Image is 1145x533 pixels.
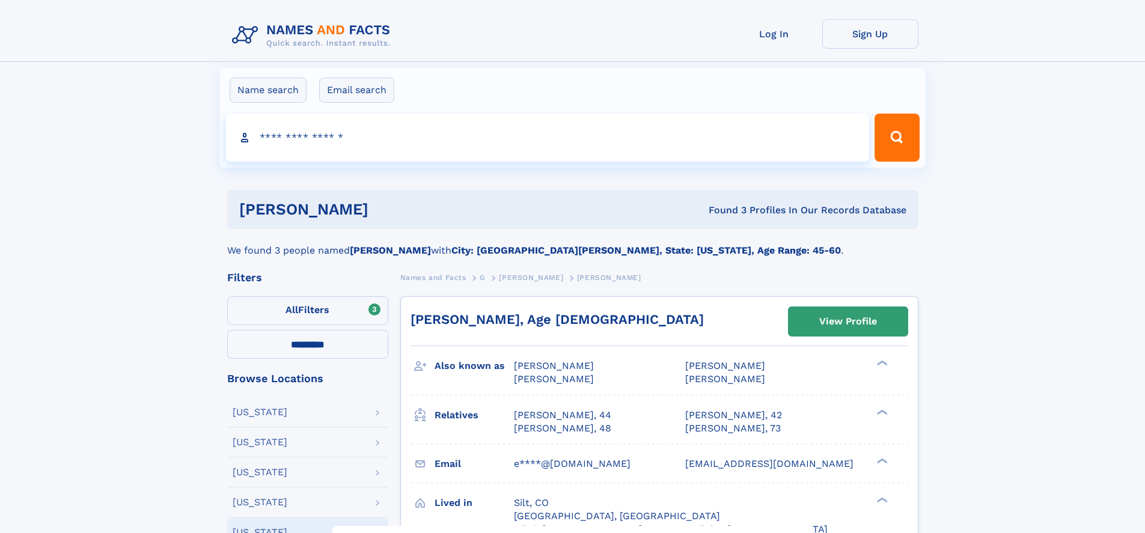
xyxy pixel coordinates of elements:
[227,272,388,283] div: Filters
[319,78,394,103] label: Email search
[285,304,298,315] span: All
[227,229,918,258] div: We found 3 people named with .
[874,496,888,504] div: ❯
[514,422,611,435] a: [PERSON_NAME], 48
[400,270,466,285] a: Names and Facts
[819,308,877,335] div: View Profile
[233,407,287,417] div: [US_STATE]
[514,373,594,385] span: [PERSON_NAME]
[874,408,888,416] div: ❯
[789,307,908,336] a: View Profile
[685,458,853,469] span: [EMAIL_ADDRESS][DOMAIN_NAME]
[685,409,782,422] a: [PERSON_NAME], 42
[480,270,486,285] a: G
[227,19,400,52] img: Logo Names and Facts
[411,312,704,327] a: [PERSON_NAME], Age [DEMOGRAPHIC_DATA]
[233,498,287,507] div: [US_STATE]
[435,454,514,474] h3: Email
[435,356,514,376] h3: Also known as
[874,457,888,464] div: ❯
[226,114,870,162] input: search input
[514,510,720,522] span: [GEOGRAPHIC_DATA], [GEOGRAPHIC_DATA]
[685,360,765,371] span: [PERSON_NAME]
[685,373,765,385] span: [PERSON_NAME]
[514,497,549,508] span: Silt, CO
[577,273,641,282] span: [PERSON_NAME]
[499,273,563,282] span: [PERSON_NAME]
[875,114,919,162] button: Search Button
[233,468,287,477] div: [US_STATE]
[435,493,514,513] h3: Lived in
[480,273,486,282] span: G
[451,245,841,256] b: City: [GEOGRAPHIC_DATA][PERSON_NAME], State: [US_STATE], Age Range: 45-60
[350,245,431,256] b: [PERSON_NAME]
[239,202,539,217] h1: [PERSON_NAME]
[233,437,287,447] div: [US_STATE]
[874,359,888,367] div: ❯
[539,204,906,217] div: Found 3 Profiles In Our Records Database
[726,19,822,49] a: Log In
[227,373,388,384] div: Browse Locations
[230,78,307,103] label: Name search
[435,405,514,425] h3: Relatives
[227,296,388,325] label: Filters
[514,360,594,371] span: [PERSON_NAME]
[822,19,918,49] a: Sign Up
[514,409,611,422] a: [PERSON_NAME], 44
[499,270,563,285] a: [PERSON_NAME]
[685,422,781,435] a: [PERSON_NAME], 73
